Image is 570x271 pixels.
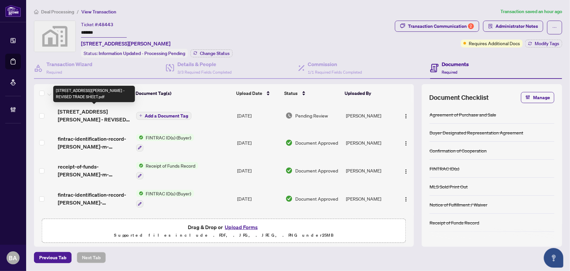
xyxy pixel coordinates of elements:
[136,134,143,141] img: Status Icon
[403,141,409,146] img: Logo
[99,50,185,56] span: Information Updated - Processing Pending
[81,21,113,28] div: Ticket #:
[58,163,131,178] span: receipt-of-funds-[PERSON_NAME]-m-[PERSON_NAME]-20250917-102130.pdf
[200,51,230,56] span: Change Status
[308,60,362,68] h4: Commission
[295,167,338,174] span: Document Approved
[430,147,487,154] div: Confirmation of Cooperation
[295,139,338,146] span: Document Approved
[525,40,562,47] button: Modify Tags
[395,21,479,32] button: Transaction Communication2
[282,84,342,102] th: Status
[401,165,411,176] button: Logo
[42,219,406,243] span: Drag & Drop orUpload FormsSupported files include .PDF, .JPG, .JPEG, .PNG under25MB
[136,190,143,197] img: Status Icon
[343,185,397,213] td: [PERSON_NAME]
[408,21,474,31] div: Transaction Communication
[46,231,402,239] p: Supported files include .PDF, .JPG, .JPEG, .PNG under 25 MB
[58,191,131,207] span: fintrac-identification-record-[PERSON_NAME]-[PERSON_NAME]-20250905-080610.pdf
[143,162,198,169] span: Receipt of Funds Record
[430,93,489,102] span: Document Checklist
[177,60,232,68] h4: Details & People
[188,223,260,231] span: Drag & Drop or
[430,111,496,118] div: Agreement of Purchase and Sale
[343,102,397,129] td: [PERSON_NAME]
[235,213,283,241] td: [DATE]
[133,84,234,102] th: Document Tag(s)
[500,8,562,15] article: Transaction saved an hour ago
[55,84,133,102] th: (13) File Name
[401,110,411,121] button: Logo
[308,70,362,75] span: 1/1 Required Fields Completed
[235,157,283,185] td: [DATE]
[285,139,293,146] img: Document Status
[5,5,21,17] img: logo
[342,84,395,102] th: Uploaded By
[77,8,79,15] li: /
[34,21,75,52] img: svg%3e
[136,162,143,169] img: Status Icon
[343,129,397,157] td: [PERSON_NAME]
[9,253,17,262] span: BA
[403,197,409,202] img: Logo
[136,190,194,208] button: Status IconFINTRAC ID(s) (Buyer)
[53,86,135,102] div: [STREET_ADDRESS][PERSON_NAME] - REVISED TRADE SHEET.pdf
[430,183,468,190] div: MLS Sold Print Out
[81,49,188,58] div: Status:
[403,169,409,174] img: Logo
[430,219,479,226] div: Receipt of Funds Record
[58,108,131,123] span: [STREET_ADDRESS][PERSON_NAME] - REVISED TRADE SHEET.pdf
[81,9,116,15] span: View Transaction
[136,112,191,120] button: Add a Document Tag
[236,90,262,97] span: Upload Date
[496,21,538,31] span: Administrator Notes
[136,162,198,180] button: Status IconReceipt of Funds Record
[77,252,106,263] button: Next Tab
[41,9,74,15] span: Deal Processing
[295,112,328,119] span: Pending Review
[145,114,188,118] span: Add a Document Tag
[401,137,411,148] button: Logo
[39,252,66,263] span: Previous Tab
[430,201,487,208] div: Notice of Fulfillment / Waiver
[403,114,409,119] img: Logo
[469,40,520,47] span: Requires Additional Docs
[401,193,411,204] button: Logo
[468,23,474,29] div: 2
[285,112,293,119] img: Document Status
[442,70,458,75] span: Required
[285,167,293,174] img: Document Status
[81,40,171,47] span: [STREET_ADDRESS][PERSON_NAME]
[143,134,194,141] span: FINTRAC ID(s) (Buyer)
[488,24,493,28] span: solution
[136,134,194,152] button: Status IconFINTRAC ID(s) (Buyer)
[235,102,283,129] td: [DATE]
[430,165,459,172] div: FINTRAC ID(s)
[442,60,469,68] h4: Documents
[234,84,282,102] th: Upload Date
[544,248,563,268] button: Open asap
[143,190,194,197] span: FINTRAC ID(s) (Buyer)
[552,25,557,30] span: ellipsis
[99,22,113,27] span: 48443
[190,49,233,57] button: Change Status
[34,9,39,14] span: home
[343,157,397,185] td: [PERSON_NAME]
[223,223,260,231] button: Upload Forms
[58,135,131,151] span: fintrac-identification-record-[PERSON_NAME]-m-[PERSON_NAME]-20250917-102228.pdf
[285,195,293,202] img: Document Status
[285,90,298,97] span: Status
[177,70,232,75] span: 3/3 Required Fields Completed
[533,92,550,103] span: Manage
[136,111,191,120] button: Add a Document Tag
[139,114,142,117] span: plus
[521,92,554,103] button: Manage
[46,60,92,68] h4: Transaction Wizard
[535,41,559,46] span: Modify Tags
[235,129,283,157] td: [DATE]
[483,21,543,32] button: Administrator Notes
[34,252,72,263] button: Previous Tab
[295,195,338,202] span: Document Approved
[235,185,283,213] td: [DATE]
[343,213,397,241] td: [PERSON_NAME]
